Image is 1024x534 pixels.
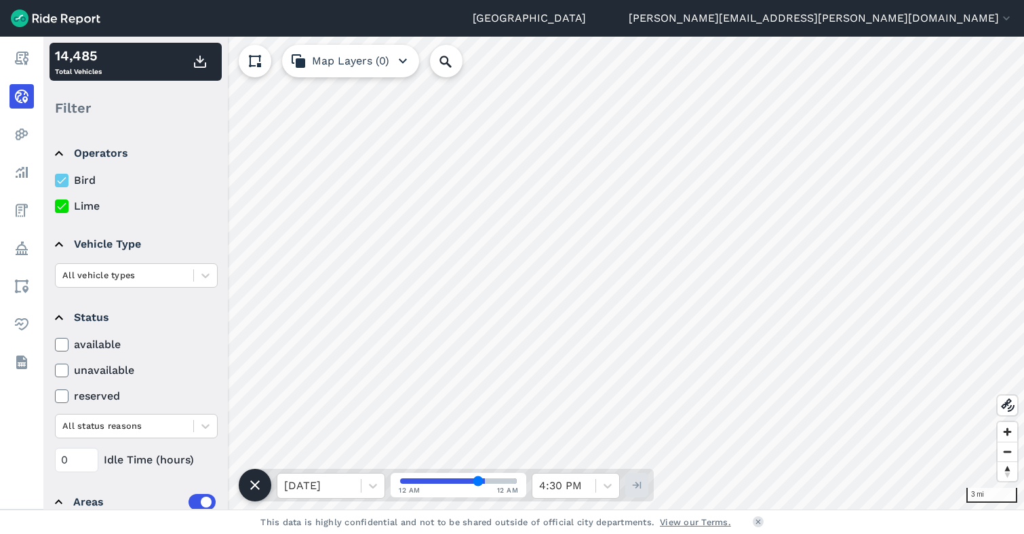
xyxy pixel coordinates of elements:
a: Heatmaps [9,122,34,147]
button: Zoom in [998,422,1017,442]
a: Report [9,46,34,71]
label: unavailable [55,362,218,379]
div: Areas [73,494,216,510]
label: reserved [55,388,218,404]
img: Ride Report [11,9,100,27]
a: [GEOGRAPHIC_DATA] [473,10,586,26]
div: 14,485 [55,45,102,66]
button: [PERSON_NAME][EMAIL_ADDRESS][PERSON_NAME][DOMAIN_NAME] [629,10,1013,26]
label: Lime [55,198,218,214]
div: Filter [50,87,222,129]
div: Total Vehicles [55,45,102,78]
a: Realtime [9,84,34,109]
button: Map Layers (0) [282,45,419,77]
span: 12 AM [399,485,420,495]
summary: Vehicle Type [55,225,216,263]
a: Policy [9,236,34,261]
a: Areas [9,274,34,299]
summary: Operators [55,134,216,172]
a: Analyze [9,160,34,185]
a: Datasets [9,350,34,375]
button: Zoom out [998,442,1017,461]
span: 12 AM [497,485,519,495]
canvas: Map [43,37,1024,510]
a: View our Terms. [660,516,731,529]
a: Health [9,312,34,337]
label: Bird [55,172,218,189]
button: Reset bearing to north [998,461,1017,481]
summary: Areas [55,483,216,521]
input: Search Location or Vehicles [430,45,484,77]
div: 3 mi [966,488,1017,503]
summary: Status [55,299,216,337]
div: Idle Time (hours) [55,448,218,472]
a: Fees [9,198,34,223]
label: available [55,337,218,353]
